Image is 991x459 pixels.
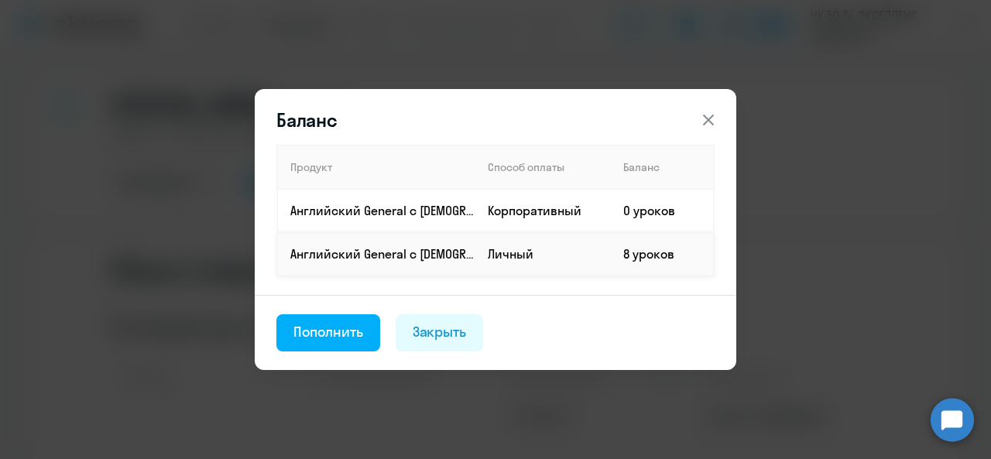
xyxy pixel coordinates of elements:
[276,314,380,351] button: Пополнить
[611,232,714,276] td: 8 уроков
[396,314,484,351] button: Закрыть
[277,146,475,189] th: Продукт
[475,146,611,189] th: Способ оплаты
[255,108,736,132] header: Баланс
[475,232,611,276] td: Личный
[611,146,714,189] th: Баланс
[293,322,363,342] div: Пополнить
[290,245,475,262] p: Английский General с [DEMOGRAPHIC_DATA] преподавателем
[290,202,475,219] p: Английский General с [DEMOGRAPHIC_DATA] преподавателем
[611,189,714,232] td: 0 уроков
[413,322,467,342] div: Закрыть
[475,189,611,232] td: Корпоративный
